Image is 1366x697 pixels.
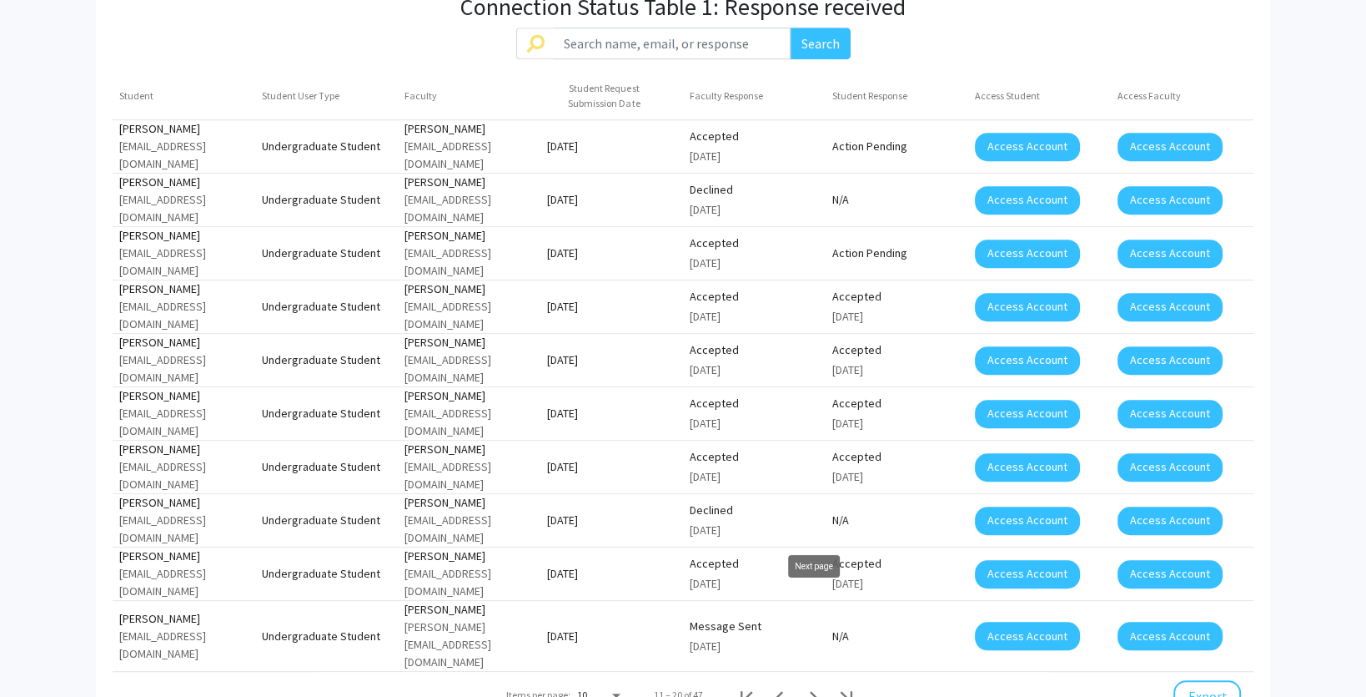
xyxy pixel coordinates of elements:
button: Access Account [975,560,1080,588]
div: Faculty Response [690,88,763,104]
div: Accepted [832,395,962,412]
div: [EMAIL_ADDRESS][DOMAIN_NAME] [404,405,534,440]
mat-cell: [DATE] [540,127,683,167]
button: Access Account [1117,507,1223,535]
div: [PERSON_NAME] [404,334,534,351]
div: [PERSON_NAME] [119,280,249,298]
div: [EMAIL_ADDRESS][DOMAIN_NAME] [119,191,249,226]
button: Search [791,28,851,59]
div: Faculty [404,88,437,104]
div: Accepted [832,288,962,306]
div: [PERSON_NAME] [404,227,534,245]
div: [DATE] [690,522,819,539]
div: [EMAIL_ADDRESS][DOMAIN_NAME] [119,565,249,600]
button: Access Account [975,186,1080,215]
div: [EMAIL_ADDRESS][DOMAIN_NAME] [119,138,249,173]
input: Search name, email, or response [554,28,791,59]
div: [PERSON_NAME] [404,441,534,458]
button: Access Account [1117,622,1223,650]
div: [PERSON_NAME] [119,387,249,405]
div: Accepted [690,448,819,466]
div: [PERSON_NAME][EMAIL_ADDRESS][DOMAIN_NAME] [404,619,534,671]
div: Accepted [690,341,819,359]
div: Accepted [690,555,819,573]
div: Accepted [832,448,962,466]
div: [DATE] [690,201,819,219]
div: Student Response [832,88,907,104]
div: [EMAIL_ADDRESS][DOMAIN_NAME] [404,191,534,226]
button: Access Account [1117,400,1223,428]
div: [PERSON_NAME] [404,120,534,138]
div: [DATE] [832,415,962,432]
div: [PERSON_NAME] [404,601,534,619]
mat-cell: Undergraduate Student [255,234,398,274]
div: [EMAIL_ADDRESS][DOMAIN_NAME] [119,405,249,440]
button: Access Account [1117,186,1223,215]
div: [PERSON_NAME] [404,548,534,565]
div: [PERSON_NAME] [404,280,534,298]
button: Access Account [975,507,1080,535]
mat-cell: Action Pending [826,234,968,274]
mat-cell: Undergraduate Student [255,341,398,381]
div: Student Response [832,88,922,104]
div: [DATE] [690,308,819,326]
mat-cell: [DATE] [540,394,683,434]
div: [PERSON_NAME] [119,334,249,351]
div: Student Request Submission Date [547,81,661,111]
div: Accepted [690,288,819,306]
div: Declined [690,502,819,519]
div: [PERSON_NAME] [119,120,249,138]
div: [EMAIL_ADDRESS][DOMAIN_NAME] [404,138,534,173]
mat-cell: N/A [826,616,968,656]
mat-cell: [DATE] [540,180,683,220]
mat-cell: [DATE] [540,554,683,594]
div: [EMAIL_ADDRESS][DOMAIN_NAME] [119,512,249,547]
div: [EMAIL_ADDRESS][DOMAIN_NAME] [404,512,534,547]
button: Access Account [975,293,1080,321]
button: Access Account [1117,453,1223,482]
mat-cell: [DATE] [540,341,683,381]
div: [EMAIL_ADDRESS][DOMAIN_NAME] [404,565,534,600]
div: [PERSON_NAME] [119,227,249,245]
div: Faculty Response [690,88,778,104]
div: [PERSON_NAME] [404,174,534,191]
div: [EMAIL_ADDRESS][DOMAIN_NAME] [119,458,249,493]
button: Access Account [975,453,1080,482]
div: Accepted [832,341,962,359]
mat-header-cell: Access Student [968,73,1111,119]
div: [PERSON_NAME] [119,494,249,512]
div: [DATE] [832,468,962,486]
div: [DATE] [832,361,962,379]
div: [PERSON_NAME] [119,610,249,628]
div: [EMAIL_ADDRESS][DOMAIN_NAME] [404,351,534,386]
div: Accepted [690,128,819,145]
button: Access Account [1117,346,1223,375]
mat-cell: Action Pending [826,127,968,167]
div: Faculty [404,88,452,104]
button: Access Account [975,240,1080,268]
div: Student Request Submission Date [547,81,676,111]
mat-cell: Undergraduate Student [255,616,398,656]
button: Access Account [975,346,1080,375]
mat-header-cell: Access Faculty [1111,73,1253,119]
div: Student User Type [262,88,339,104]
div: Accepted [690,395,819,412]
div: [PERSON_NAME] [119,548,249,565]
div: [EMAIL_ADDRESS][DOMAIN_NAME] [404,458,534,493]
div: [EMAIL_ADDRESS][DOMAIN_NAME] [404,245,534,280]
mat-cell: Undergraduate Student [255,180,398,220]
div: [DATE] [690,148,819,165]
mat-cell: Undergraduate Student [255,287,398,327]
div: Accepted [832,555,962,573]
div: [PERSON_NAME] [404,494,534,512]
div: [DATE] [690,575,819,593]
mat-cell: Undergraduate Student [255,394,398,434]
button: Access Account [975,133,1080,161]
div: Accepted [690,235,819,252]
mat-cell: N/A [826,501,968,541]
div: [DATE] [690,638,819,655]
div: [PERSON_NAME] [404,387,534,405]
iframe: Chat [13,622,71,684]
mat-cell: Undergraduate Student [255,447,398,487]
button: Access Account [975,622,1080,650]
